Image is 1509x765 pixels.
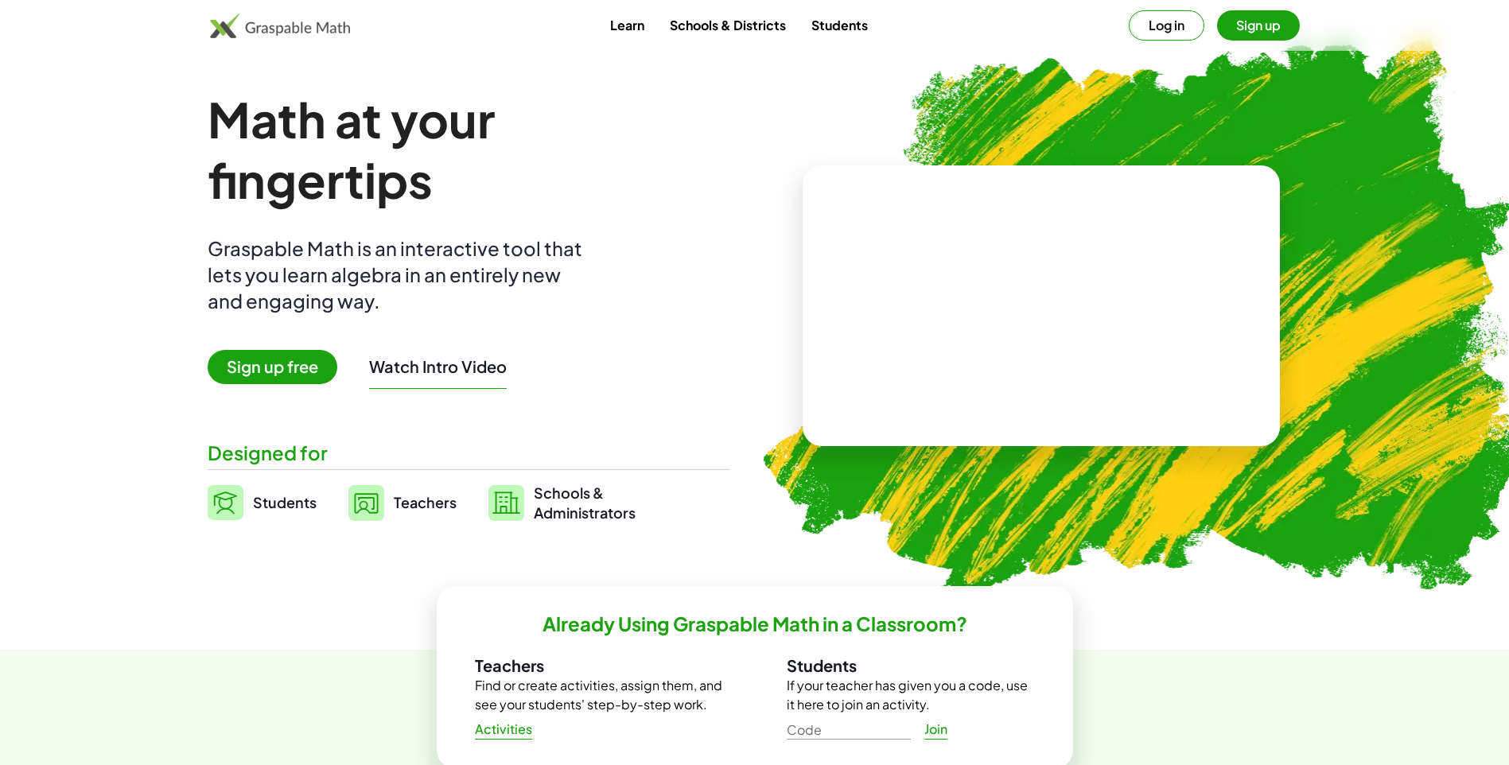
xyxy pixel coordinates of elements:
[348,483,457,522] a: Teachers
[475,655,723,676] h3: Teachers
[488,485,524,521] img: svg%3e
[922,247,1161,366] video: What is this? This is dynamic math notation. Dynamic math notation plays a central role in how Gr...
[394,493,457,511] span: Teachers
[348,485,384,521] img: svg%3e
[208,485,243,520] img: svg%3e
[543,612,967,636] h2: Already Using Graspable Math in a Classroom?
[208,483,317,522] a: Students
[799,10,881,40] a: Students
[911,715,962,744] a: Join
[1217,10,1300,41] button: Sign up
[1129,10,1204,41] button: Log in
[253,493,317,511] span: Students
[787,676,1035,714] p: If your teacher has given you a code, use it here to join an activity.
[597,10,657,40] a: Learn
[924,721,948,738] span: Join
[462,715,546,744] a: Activities
[787,655,1035,676] h3: Students
[369,356,507,377] button: Watch Intro Video
[208,89,714,210] h1: Math at your fingertips
[534,483,636,522] span: Schools & Administrators
[488,483,636,522] a: Schools &Administrators
[475,721,533,738] span: Activities
[208,440,729,466] div: Designed for
[208,350,337,384] span: Sign up free
[475,676,723,714] p: Find or create activities, assign them, and see your students' step-by-step work.
[657,10,799,40] a: Schools & Districts
[208,235,589,314] div: Graspable Math is an interactive tool that lets you learn algebra in an entirely new and engaging...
